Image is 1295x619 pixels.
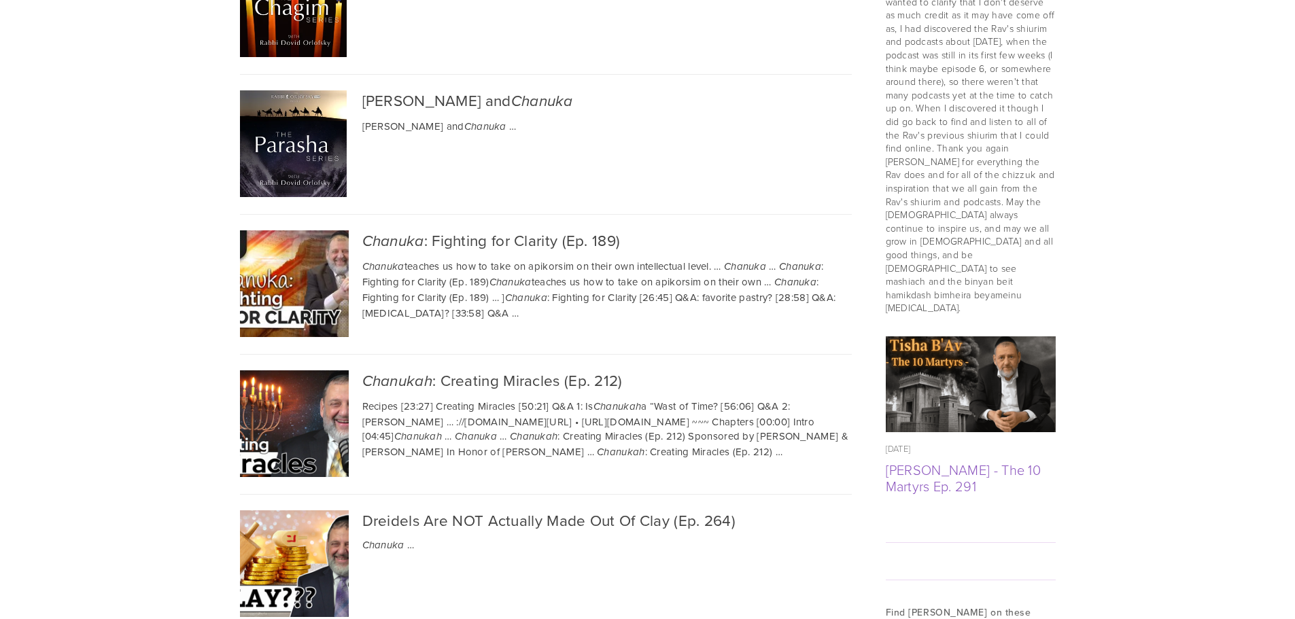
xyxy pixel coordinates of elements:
[362,290,836,320] span: ] : Fighting for Clarity [26:45] Q&A: favorite pastry? [28:58] Q&A: [MEDICAL_DATA]? [33:58] Q&A
[489,277,532,289] em: Chanuka
[407,537,414,552] span: …
[447,414,453,429] span: …
[886,442,911,455] time: [DATE]
[500,429,506,443] span: …
[362,259,712,273] span: teaches us how to take on apikorsim on their own intellectual level.
[362,232,424,251] em: Chanuka
[362,540,404,552] em: Chanuka
[505,292,547,304] em: Chanuka
[714,259,721,273] span: …
[512,306,519,320] span: …
[769,259,776,273] span: …
[593,401,641,413] em: Chanukah
[886,328,1056,441] img: Tisha B'av - The 10 Martyrs Ep. 291
[886,336,1056,432] a: Tisha B'av - The 10 Martyrs Ep. 291
[724,261,766,273] em: Chanuka
[394,431,442,443] em: Chanukah
[362,414,815,443] span: ://[DOMAIN_NAME][URL] • [URL][DOMAIN_NAME] ~~~ Chapters [00:00] Intro [04:45]
[362,370,852,391] div: : Creating Miracles (Ep. 212)
[776,444,782,459] span: …
[240,354,852,494] div: Chanukah: Creating Miracles (Ep. 212) Recipes [23:27] Creating Miracles [50:21] Q&A 1: IsChanukah...
[362,399,791,429] span: Recipes [23:27] Creating Miracles [50:21] Q&A 1: Is a “Wast of Time? [56:06] Q&A 2: [PERSON_NAME]
[492,290,499,304] span: …
[362,230,852,251] div: : Fighting for Clarity (Ep. 189)
[240,214,852,354] div: Chanuka: Fighting for Clarity (Ep. 189) Chanukateaches us how to take on apikorsim on their own i...
[464,121,506,133] em: Chanuka
[445,429,451,443] span: …
[587,444,594,459] span: …
[774,277,816,289] em: Chanuka
[362,510,852,530] div: Dreidels Are NOT Actually Made Out Of Clay (Ep. 264)
[240,74,852,214] div: [PERSON_NAME] andChanuka [PERSON_NAME] andChanuka …
[597,446,644,459] em: Chanukah
[764,275,771,289] span: …
[362,119,506,133] span: [PERSON_NAME] and
[362,90,852,111] div: [PERSON_NAME] and
[455,431,497,443] em: Chanuka
[597,444,772,459] span: : Creating Miracles (Ep. 212)
[509,119,516,133] span: …
[362,429,848,459] span: : Creating Miracles (Ep. 212) Sponsored by [PERSON_NAME] & [PERSON_NAME] In Honor of [PERSON_NAME]
[510,431,557,443] em: Chanukah
[362,372,432,391] em: Chanukah
[511,92,573,111] em: Chanuka
[886,460,1041,495] a: [PERSON_NAME] - The 10 Martyrs Ep. 291
[779,261,821,273] em: Chanuka
[362,261,404,273] em: Chanuka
